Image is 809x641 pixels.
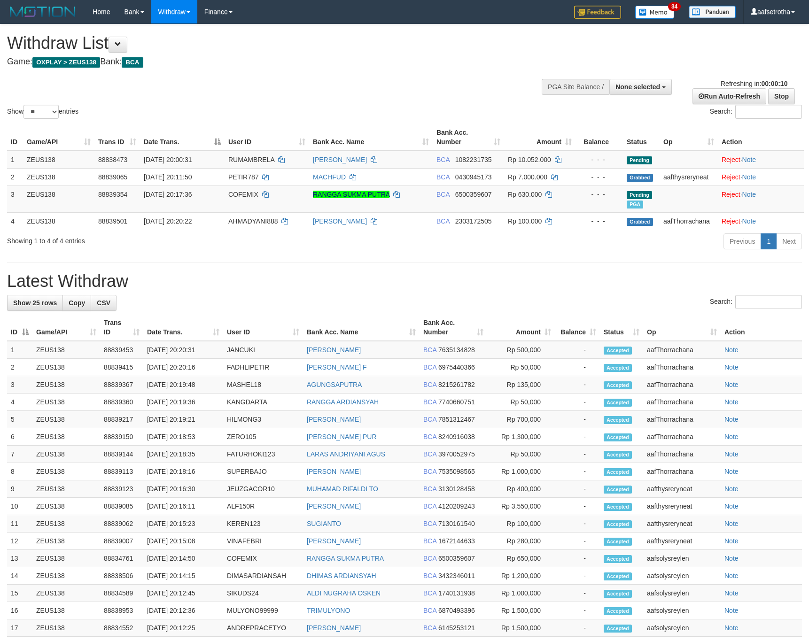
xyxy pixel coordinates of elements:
a: [PERSON_NAME] [307,468,361,475]
td: aafthysreryneat [643,533,721,550]
a: Reject [722,217,740,225]
a: MUHAMAD RIFALDI TO [307,485,378,493]
label: Search: [710,105,802,119]
td: [DATE] 20:14:15 [143,567,223,585]
td: aafthysreryneat [643,515,721,533]
span: Pending [627,156,652,164]
td: 11 [7,515,32,533]
th: Bank Acc. Number: activate to sort column ascending [420,314,487,341]
td: - [555,480,600,498]
div: - - - [579,172,619,182]
th: Bank Acc. Name: activate to sort column ascending [303,314,420,341]
td: Rp 50,000 [487,446,555,463]
span: Accepted [604,451,632,459]
td: [DATE] 20:14:50 [143,550,223,567]
a: [PERSON_NAME] [307,624,361,632]
a: ALDI NUGRAHA OSKEN [307,589,381,597]
td: aafThorrachana [660,212,718,230]
td: 1 [7,341,32,359]
a: Note [724,589,739,597]
td: 9 [7,480,32,498]
a: Reject [722,156,740,163]
td: - [555,341,600,359]
a: Note [742,156,756,163]
span: BCA [423,450,436,458]
td: aafThorrachana [643,394,721,411]
td: aafThorrachana [643,376,721,394]
th: Game/API: activate to sort column ascending [23,124,94,151]
span: Rp 7.000.000 [508,173,547,181]
th: Balance [576,124,623,151]
td: [DATE] 20:19:21 [143,411,223,428]
div: - - - [579,190,619,199]
td: Rp 50,000 [487,394,555,411]
td: 88839062 [100,515,143,533]
td: [DATE] 20:19:36 [143,394,223,411]
label: Search: [710,295,802,309]
span: BCA [436,173,450,181]
span: RUMAMBRELA [228,156,274,163]
th: Trans ID: activate to sort column ascending [100,314,143,341]
a: 1 [761,233,777,249]
span: [DATE] 20:17:36 [144,191,192,198]
span: BCA [423,485,436,493]
td: 88839007 [100,533,143,550]
span: Accepted [604,381,632,389]
td: ZEUS138 [23,168,94,185]
input: Search: [735,105,802,119]
td: 2 [7,168,23,185]
td: 12 [7,533,32,550]
a: Note [724,398,739,406]
a: Note [724,468,739,475]
td: - [555,550,600,567]
span: Accepted [604,555,632,563]
td: 8 [7,463,32,480]
td: Rp 1,200,000 [487,567,555,585]
td: Rp 3,550,000 [487,498,555,515]
td: 3 [7,185,23,212]
td: ZEUS138 [32,498,100,515]
td: 88839217 [100,411,143,428]
strong: 00:00:10 [761,80,787,87]
td: Rp 280,000 [487,533,555,550]
a: Reject [722,173,740,181]
td: aafThorrachana [643,411,721,428]
th: User ID: activate to sort column ascending [225,124,309,151]
span: BCA [423,555,436,562]
td: · [718,185,804,212]
a: Run Auto-Refresh [692,88,766,104]
a: Note [742,217,756,225]
a: SUGIANTO [307,520,341,527]
th: ID: activate to sort column descending [7,314,32,341]
a: Note [724,450,739,458]
td: aafthysreryneat [643,498,721,515]
span: BCA [423,398,436,406]
td: 88838506 [100,567,143,585]
td: [DATE] 20:18:53 [143,428,223,446]
span: Copy 8215261782 to clipboard [438,381,475,388]
td: ZEUS138 [32,480,100,498]
span: Accepted [604,433,632,441]
label: Show entries [7,105,78,119]
td: ZEUS138 [32,428,100,446]
td: - [555,376,600,394]
td: - [555,411,600,428]
td: ZEUS138 [32,567,100,585]
span: BCA [423,537,436,545]
span: COFEMIX [228,191,258,198]
td: [DATE] 20:18:16 [143,463,223,480]
span: Accepted [604,347,632,355]
div: PGA Site Balance / [542,79,609,95]
a: Note [724,555,739,562]
span: Copy 6500359607 to clipboard [455,191,492,198]
h1: Withdraw List [7,34,530,53]
td: Rp 1,300,000 [487,428,555,446]
td: HILMONG3 [223,411,303,428]
a: [PERSON_NAME] [307,502,361,510]
span: 88839501 [98,217,127,225]
a: RANGGA ARDIANSYAH [307,398,379,406]
td: 1 [7,151,23,169]
span: Accepted [604,468,632,476]
td: aafThorrachana [643,463,721,480]
div: - - - [579,216,619,226]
